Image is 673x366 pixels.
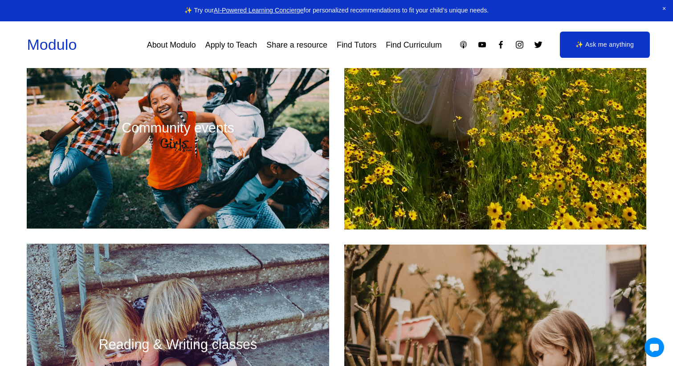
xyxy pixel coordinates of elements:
a: Apply to Teach [205,37,257,53]
a: AI-Powered Learning Concierge [214,7,304,14]
a: About Modulo [147,37,196,53]
a: Twitter [534,40,543,49]
a: Share a resource [266,37,327,53]
a: Facebook [496,40,506,49]
a: YouTube [477,40,487,49]
a: Modulo [27,36,77,53]
a: ✨ Ask me anything [560,32,650,58]
a: Find Tutors [337,37,376,53]
a: Find Curriculum [386,37,442,53]
a: Apple Podcasts [459,40,468,49]
a: Instagram [515,40,524,49]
